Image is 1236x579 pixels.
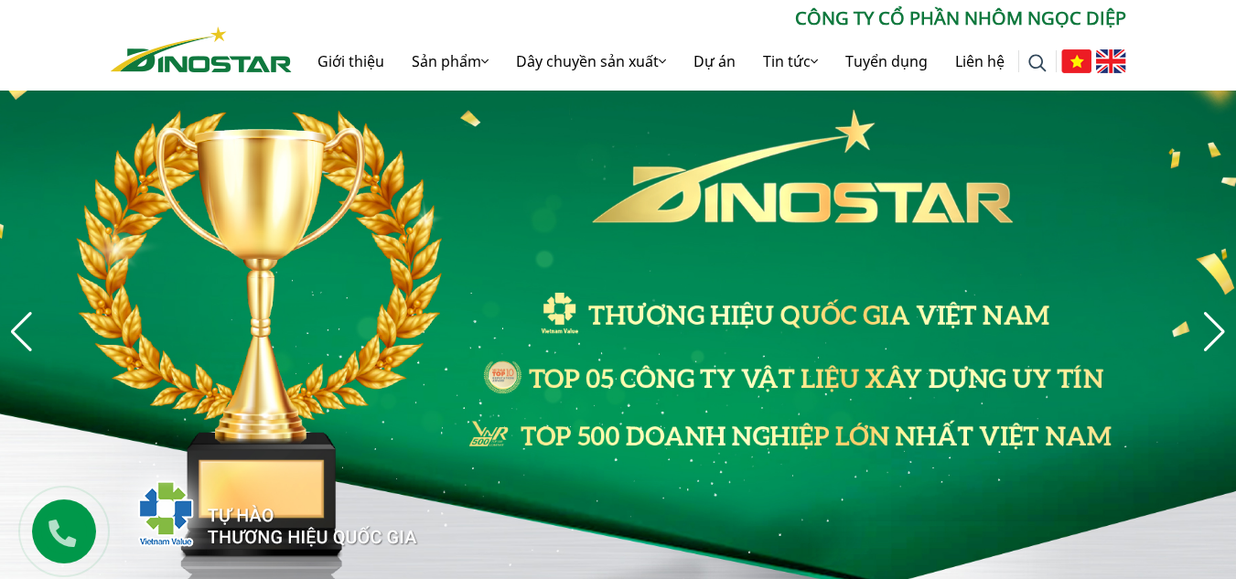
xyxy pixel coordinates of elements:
[9,312,34,352] div: Previous slide
[680,32,749,91] a: Dự án
[1028,54,1047,72] img: search
[398,32,502,91] a: Sản phẩm
[1061,49,1091,73] img: Tiếng Việt
[304,32,398,91] a: Giới thiệu
[83,447,420,572] img: thqg
[832,32,941,91] a: Tuyển dụng
[749,32,832,91] a: Tin tức
[292,5,1126,32] p: CÔNG TY CỔ PHẦN NHÔM NGỌC DIỆP
[1096,49,1126,73] img: English
[941,32,1018,91] a: Liên hệ
[111,23,292,71] a: Nhôm Dinostar
[111,27,292,72] img: Nhôm Dinostar
[1202,312,1227,352] div: Next slide
[502,32,680,91] a: Dây chuyền sản xuất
